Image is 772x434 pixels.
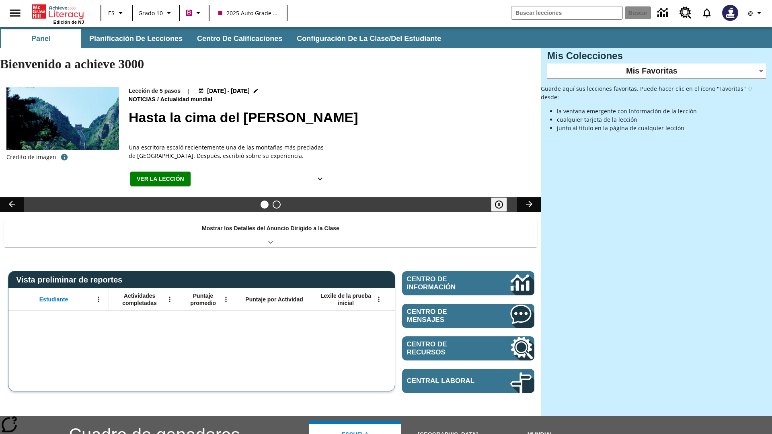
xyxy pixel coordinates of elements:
button: 22 jul - 30 jun Elegir fechas [197,87,260,95]
span: @ [748,9,753,17]
button: Diapositiva 2 Definiendo el propósito del Gobierno [273,201,281,209]
div: Mostrar los Detalles del Anuncio Dirigido a la Clase [4,219,537,247]
span: Centro de información [407,275,483,291]
span: [DATE] - [DATE] [207,87,249,95]
button: Abrir menú [164,293,176,305]
a: Notificaciones [696,2,717,23]
li: la ventana emergente con información de la lección [557,107,766,115]
img: Avatar [722,5,738,21]
p: Guarde aquí sus lecciones favoritas. Puede hacer clic en el ícono "Favoritas" ♡ desde: [541,84,766,101]
span: Puntaje por Actividad [245,296,303,303]
a: Centro de información [402,271,534,295]
div: Mis Favoritas [547,63,766,79]
a: Portada [32,4,84,20]
button: Abrir menú [373,293,385,305]
span: Grado 10 [138,9,163,17]
input: Buscar campo [511,6,622,19]
button: Abrir menú [220,293,232,305]
p: Crédito de imagen [6,153,56,161]
button: Configuración de la clase/del estudiante [290,29,448,48]
span: Actividades completadas [113,292,166,307]
span: 2025 Auto Grade 10 [218,9,278,17]
button: Crédito de foto e imágenes relacionadas: Dominio público/Charlie Fong [56,150,72,164]
span: / [157,96,159,102]
span: Centro de recursos [407,340,486,356]
button: Centro de calificaciones [191,29,289,48]
button: Lenguaje: ES, Selecciona un idioma [104,6,129,20]
span: Vista preliminar de reportes [16,275,126,285]
button: Carrusel de lecciones, seguir [517,197,541,212]
span: | [187,87,190,95]
button: Ver la lección [130,172,191,186]
a: Centro de mensajes [402,304,534,328]
li: cualquier tarjeta de la lección [557,115,766,124]
img: 6000 escalones de piedra para escalar el Monte Tai en la campiña china [6,87,119,150]
span: Lexile de la prueba inicial [316,292,375,307]
span: Edición de NJ [53,20,84,25]
button: Boost El color de la clase es rojo violeta. Cambiar el color de la clase. [183,6,206,20]
a: Centro de recursos, Se abrirá en una pestaña nueva. [675,2,696,24]
button: Panel [1,29,81,48]
span: Una escritora escaló recientemente una de las montañas más preciadas de China. Después, escribió ... [129,143,330,160]
span: B [187,8,191,18]
span: Puntaje promedio [184,292,222,307]
span: Central laboral [407,377,486,385]
button: Escoja un nuevo avatar [717,2,743,23]
a: Centro de información [653,2,675,24]
button: Grado: Grado 10, Elige un grado [135,6,177,20]
div: Una escritora escaló recientemente una de las montañas más preciadas de [GEOGRAPHIC_DATA]. Despué... [129,143,330,160]
button: Pausar [491,197,507,212]
p: Mostrar los Detalles del Anuncio Dirigido a la Clase [202,224,339,233]
p: Lección de 5 pasos [129,87,181,95]
span: Actualidad mundial [160,95,214,104]
span: Estudiante [39,296,68,303]
span: ES [108,9,115,17]
button: Abrir el menú lateral [3,1,27,25]
span: Centro de mensajes [407,308,486,324]
li: junto al título en la página de cualquier lección [557,124,766,132]
button: Diapositiva 1 Hasta la cima del monte Tai [261,201,269,209]
span: Noticias [129,95,157,104]
a: Central laboral [402,369,534,393]
button: Planificación de lecciones [83,29,189,48]
a: Centro de recursos, Se abrirá en una pestaña nueva. [402,336,534,360]
div: Portada [32,3,84,25]
div: Pausar [491,197,515,212]
h2: Hasta la cima del monte Tai [129,107,532,128]
button: Perfil/Configuración [743,6,769,20]
button: Ver más [312,172,328,186]
h3: Mis Colecciones [547,50,766,61]
button: Abrir menú [92,293,105,305]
